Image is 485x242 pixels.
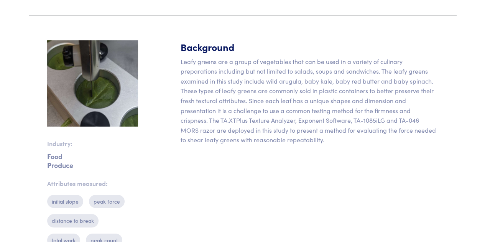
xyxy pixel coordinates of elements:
[47,155,138,158] p: Food
[47,195,83,208] p: initial slope
[181,57,438,145] p: Leafy greens are a group of vegetables that can be used in a variety of culinary preparations inc...
[47,179,138,189] p: Attributes measured:
[47,214,99,227] p: distance to break
[47,139,138,149] p: Industry:
[47,164,138,166] p: Produce
[89,195,125,208] p: peak force
[181,40,438,54] h5: Background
